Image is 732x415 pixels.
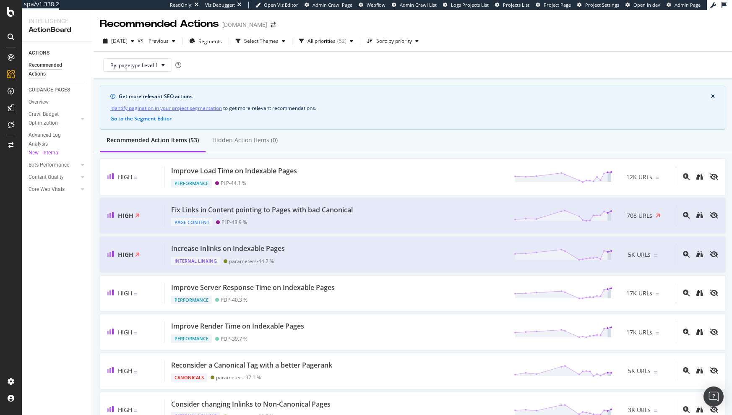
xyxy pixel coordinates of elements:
img: Equal [134,177,137,179]
div: Internal Linking [171,257,220,265]
img: Equal [656,293,659,295]
div: ACTIONS [29,49,49,57]
div: magnifying-glass-plus [683,329,690,335]
div: eye-slash [710,329,718,335]
div: Page Content [171,218,213,227]
a: ACTIONS [29,49,87,57]
img: Equal [654,371,657,373]
div: info banner [100,86,725,130]
div: Improve Render Time on Indexable Pages [171,321,304,331]
div: PDP - 40.3 % [221,297,247,303]
a: binoculars [696,251,703,258]
span: High [118,289,132,297]
div: Canonicals [171,373,207,382]
a: Project Settings [577,2,619,8]
div: All priorities [307,39,336,44]
div: magnifying-glass-plus [683,251,690,258]
div: Performance [171,334,212,343]
a: binoculars [696,406,703,414]
div: Sort: by priority [376,39,412,44]
button: By: pagetype Level 1 [103,58,172,72]
button: Go to the Segment Editor [110,116,172,122]
span: Open Viz Editor [264,2,298,8]
span: Previous [145,37,169,44]
a: Crawl Budget Optimization [29,110,78,128]
div: ActionBoard [29,25,86,35]
img: Equal [134,371,137,373]
div: ReadOnly: [170,2,193,8]
img: Equal [134,332,137,334]
span: Admin Page [675,2,701,8]
span: Projects List [503,2,529,8]
div: New - Internal [29,149,79,157]
div: Core Web Vitals [29,185,65,194]
div: magnifying-glass-plus [683,212,690,219]
div: Content Quality [29,173,64,182]
div: magnifying-glass-plus [683,406,690,413]
div: binoculars [696,290,703,296]
div: binoculars [696,173,703,180]
a: Open in dev [625,2,660,8]
div: eye-slash [710,406,718,413]
span: Project Page [544,2,571,8]
button: Sort: by priority [364,34,422,48]
span: High [118,328,132,336]
a: Admin Page [667,2,701,8]
span: 708 URLs [627,211,652,220]
span: 5K URLs [628,367,651,375]
div: Performance [171,179,212,188]
img: Equal [134,410,137,412]
div: to get more relevant recommendations . [110,104,715,112]
div: Recommended Actions [100,17,219,31]
button: Previous [145,34,179,48]
img: Equal [654,254,657,257]
div: Crawl Budget Optimization [29,110,73,128]
span: 5K URLs [628,251,651,259]
span: 12K URLs [626,173,652,181]
div: ( 52 ) [337,39,346,44]
div: Improve Load Time on Indexable Pages [171,166,297,176]
span: High [118,367,132,375]
div: binoculars [696,329,703,335]
div: Get more relevant SEO actions [119,93,711,100]
img: Equal [656,332,659,334]
div: eye-slash [710,251,718,258]
a: binoculars [696,173,703,181]
div: Viz Debugger: [205,2,235,8]
span: 3K URLs [628,406,651,414]
div: Select Themes [244,39,279,44]
span: Admin Crawl List [400,2,437,8]
div: Improve Server Response Time on Indexable Pages [171,283,335,292]
div: binoculars [696,212,703,219]
div: arrow-right-arrow-left [271,22,276,28]
div: binoculars [696,251,703,258]
div: Recommended Actions [29,61,79,78]
a: Identify pagination in your project segmentation [110,104,222,112]
a: Overview [29,98,87,107]
div: binoculars [696,406,703,413]
div: Advanced Log Analysis [29,131,79,157]
span: Segments [198,38,222,45]
div: eye-slash [710,212,718,219]
div: parameters - 44.2 % [229,258,274,264]
div: GUIDANCE PAGES [29,86,70,94]
a: GUIDANCE PAGES [29,86,87,94]
a: Logs Projects List [443,2,489,8]
a: Open Viz Editor [255,2,298,8]
a: binoculars [696,289,703,297]
div: Reconsider a Canonical Tag with a better Pagerank [171,360,332,370]
span: Project Settings [585,2,619,8]
span: 17K URLs [626,328,652,337]
div: PLP - 48.9 % [221,219,247,225]
a: Content Quality [29,173,78,182]
div: [DOMAIN_NAME] [222,21,267,29]
span: 2025 Oct. 5th [111,37,128,44]
a: binoculars [696,367,703,375]
span: Logs Projects List [451,2,489,8]
div: eye-slash [710,290,718,296]
button: Segments [186,34,225,48]
span: High [118,173,132,181]
a: binoculars [696,328,703,336]
a: Admin Crawl List [392,2,437,8]
img: Equal [134,293,137,295]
